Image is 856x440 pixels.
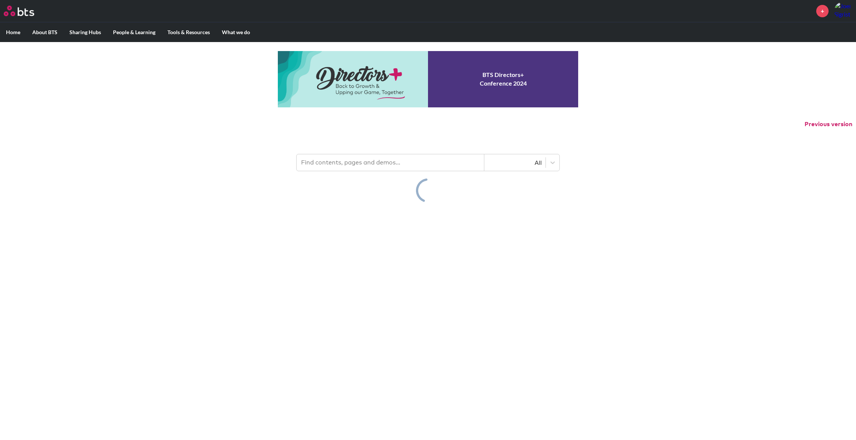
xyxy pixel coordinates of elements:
[107,23,161,42] label: People & Learning
[161,23,216,42] label: Tools & Resources
[297,154,484,171] input: Find contents, pages and demos...
[834,2,852,20] img: Joel Sigrist
[4,6,34,16] img: BTS Logo
[4,6,48,16] a: Go home
[216,23,256,42] label: What we do
[834,2,852,20] a: Profile
[805,120,852,128] button: Previous version
[816,5,829,17] a: +
[26,23,63,42] label: About BTS
[63,23,107,42] label: Sharing Hubs
[278,51,578,107] a: Conference 2024
[488,158,542,167] div: All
